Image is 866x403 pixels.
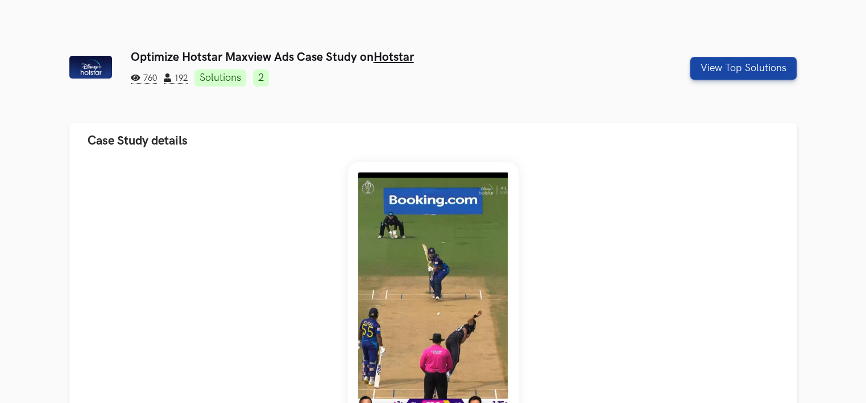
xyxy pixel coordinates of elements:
a: 2 [253,69,269,87]
button: View Top Solutions [690,57,797,80]
span: 192 [164,73,188,84]
button: Case Study details [69,123,797,159]
span: 760 [131,73,157,84]
img: Hotstar logo [69,56,112,79]
h3: Optimize Hotstar Maxview Ads Case Study on [131,50,612,64]
a: Solutions [194,69,246,87]
a: Hotstar [374,50,414,64]
span: Case Study details [88,133,188,149]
